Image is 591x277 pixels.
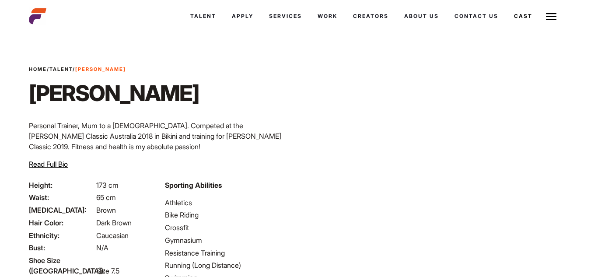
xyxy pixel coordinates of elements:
[165,222,290,233] li: Crossfit
[29,242,94,253] span: Bust:
[29,160,68,168] span: Read Full Bio
[506,4,540,28] a: Cast
[29,66,126,73] span: / /
[224,4,261,28] a: Apply
[75,66,126,72] strong: [PERSON_NAME]
[96,193,116,202] span: 65 cm
[165,210,290,220] li: Bike Riding
[182,4,224,28] a: Talent
[310,4,345,28] a: Work
[29,180,94,190] span: Height:
[165,235,290,245] li: Gymnasium
[96,266,119,275] span: Size 7.5
[29,192,94,203] span: Waist:
[447,4,506,28] a: Contact Us
[49,66,73,72] a: Talent
[29,230,94,241] span: Ethnicity:
[345,4,396,28] a: Creators
[96,181,119,189] span: 173 cm
[165,181,222,189] strong: Sporting Abilities
[29,66,47,72] a: Home
[165,197,290,208] li: Athletics
[165,248,290,258] li: Resistance Training
[29,255,94,276] span: Shoe Size ([GEOGRAPHIC_DATA]):
[29,80,199,106] h1: [PERSON_NAME]
[29,205,94,215] span: [MEDICAL_DATA]:
[96,218,132,227] span: Dark Brown
[96,231,129,240] span: Caucasian
[29,159,68,169] button: Read Full Bio
[96,206,116,214] span: Brown
[261,4,310,28] a: Services
[546,11,556,22] img: Burger icon
[29,7,46,25] img: cropped-aefm-brand-fav-22-square.png
[29,217,94,228] span: Hair Color:
[396,4,447,28] a: About Us
[96,243,108,252] span: N/A
[165,260,290,270] li: Running (Long Distance)
[29,120,290,152] p: Personal Trainer, Mum to a [DEMOGRAPHIC_DATA]. Competed at the [PERSON_NAME] Classic Australia 20...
